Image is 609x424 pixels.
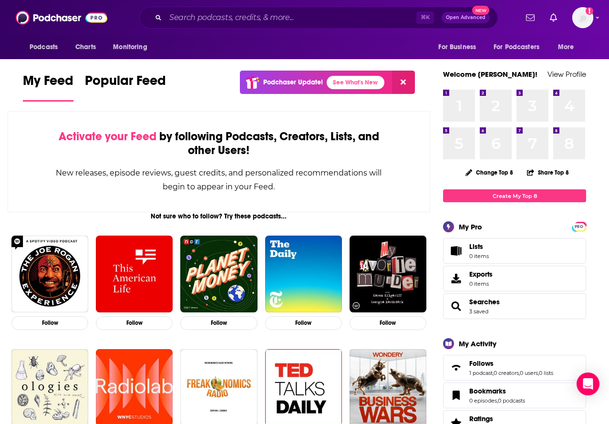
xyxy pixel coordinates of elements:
[469,280,493,287] span: 0 items
[265,316,342,330] button: Follow
[85,72,166,102] a: Popular Feed
[432,38,488,56] button: open menu
[469,359,494,368] span: Follows
[487,38,553,56] button: open menu
[469,370,493,376] a: 1 podcast
[11,316,88,330] button: Follow
[546,10,561,26] a: Show notifications dropdown
[446,272,465,285] span: Exports
[443,70,537,79] a: Welcome [PERSON_NAME]!
[23,72,73,102] a: My Feed
[446,300,465,313] a: Searches
[11,236,88,312] img: The Joe Rogan Experience
[56,166,382,194] div: New releases, episode reviews, guest credits, and personalized recommendations will begin to appe...
[416,11,434,24] span: ⌘ K
[469,397,497,404] a: 0 episodes
[493,370,494,376] span: ,
[446,389,465,402] a: Bookmarks
[573,223,585,230] a: PRO
[350,236,426,312] img: My Favorite Murder with Karen Kilgariff and Georgia Hardstark
[438,41,476,54] span: For Business
[443,355,586,381] span: Follows
[30,41,58,54] span: Podcasts
[586,7,593,15] svg: Add a profile image
[106,38,159,56] button: open menu
[165,10,416,25] input: Search podcasts, credits, & more...
[75,41,96,54] span: Charts
[469,414,493,423] span: Ratings
[469,270,493,279] span: Exports
[520,370,538,376] a: 0 users
[69,38,102,56] a: Charts
[56,130,382,157] div: by following Podcasts, Creators, Lists, and other Users!
[539,370,553,376] a: 0 lists
[572,7,593,28] img: User Profile
[469,308,488,315] a: 3 saved
[469,242,483,251] span: Lists
[519,370,520,376] span: ,
[577,372,599,395] div: Open Intercom Messenger
[23,72,73,94] span: My Feed
[494,370,519,376] a: 0 creators
[263,78,323,86] p: Podchaser Update!
[469,253,489,259] span: 0 items
[446,244,465,258] span: Lists
[327,76,384,89] a: See What's New
[180,316,257,330] button: Follow
[469,298,500,306] a: Searches
[16,9,107,27] img: Podchaser - Follow, Share and Rate Podcasts
[460,166,519,178] button: Change Top 8
[23,38,70,56] button: open menu
[469,387,525,395] a: Bookmarks
[551,38,586,56] button: open menu
[139,7,498,29] div: Search podcasts, credits, & more...
[96,316,173,330] button: Follow
[538,370,539,376] span: ,
[113,41,147,54] span: Monitoring
[265,236,342,312] img: The Daily
[443,266,586,291] a: Exports
[446,361,465,374] a: Follows
[96,236,173,312] img: This American Life
[459,339,496,348] div: My Activity
[443,383,586,408] span: Bookmarks
[494,41,539,54] span: For Podcasters
[350,316,426,330] button: Follow
[522,10,538,26] a: Show notifications dropdown
[469,387,506,395] span: Bookmarks
[469,414,525,423] a: Ratings
[469,359,553,368] a: Follows
[526,163,569,182] button: Share Top 8
[59,129,156,144] span: Activate your Feed
[443,293,586,319] span: Searches
[472,6,489,15] span: New
[497,397,498,404] span: ,
[547,70,586,79] a: View Profile
[459,222,482,231] div: My Pro
[180,236,257,312] img: Planet Money
[572,7,593,28] span: Logged in as sophiak
[572,7,593,28] button: Show profile menu
[469,242,489,251] span: Lists
[442,12,490,23] button: Open AdvancedNew
[443,189,586,202] a: Create My Top 8
[85,72,166,94] span: Popular Feed
[558,41,574,54] span: More
[446,15,485,20] span: Open Advanced
[498,397,525,404] a: 0 podcasts
[8,212,430,220] div: Not sure who to follow? Try these podcasts...
[443,238,586,264] a: Lists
